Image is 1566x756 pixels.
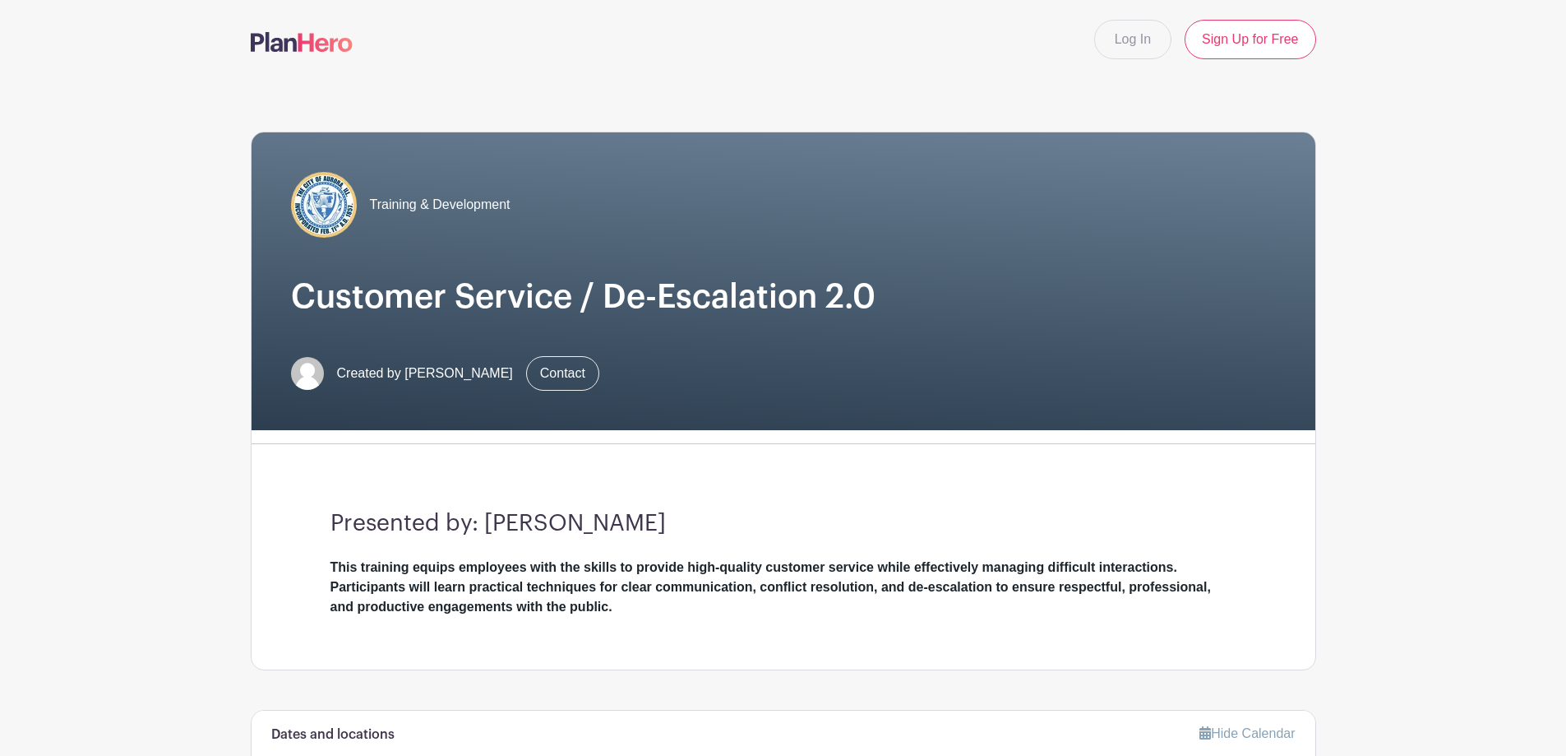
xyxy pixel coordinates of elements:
h6: Dates and locations [271,727,395,743]
a: Log In [1094,20,1171,59]
h1: Customer Service / De-Escalation 2.0 [291,277,1276,317]
img: default-ce2991bfa6775e67f084385cd625a349d9dcbb7a52a09fb2fda1e96e2d18dcdb.png [291,357,324,390]
a: Hide Calendar [1199,726,1295,740]
img: logo-507f7623f17ff9eddc593b1ce0a138ce2505c220e1c5a4e2b4648c50719b7d32.svg [251,32,353,52]
span: Created by [PERSON_NAME] [337,364,513,383]
img: COA%20logo%20(2).jpg [291,172,357,238]
h3: Presented by: [PERSON_NAME] [330,510,1236,538]
a: Contact [526,356,599,391]
a: Sign Up for Free [1185,20,1315,59]
span: Training & Development [370,195,510,215]
strong: This training equips employees with the skills to provide high-quality customer service while eff... [330,560,1211,614]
